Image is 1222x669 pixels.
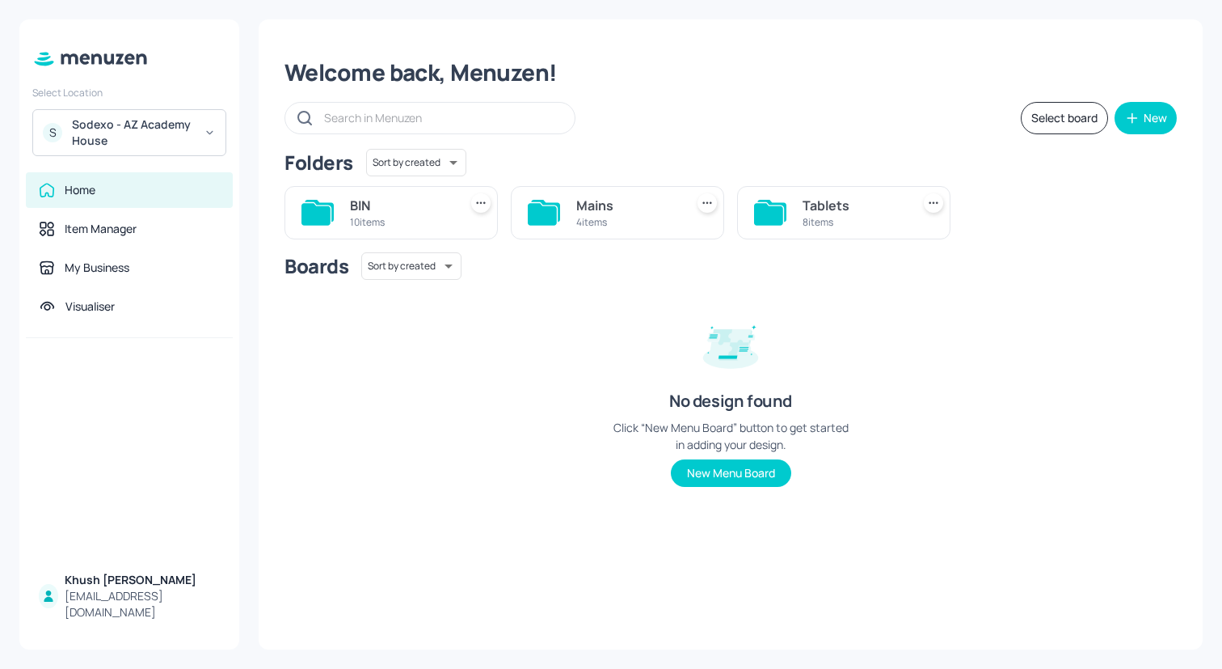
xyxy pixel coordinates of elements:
img: design-empty [690,303,771,383]
div: Mains [576,196,678,215]
div: 10 items [350,215,452,229]
div: BIN [350,196,452,215]
div: No design found [669,390,792,413]
div: [EMAIL_ADDRESS][DOMAIN_NAME] [65,588,220,620]
div: Boards [284,253,348,279]
div: 8 items [803,215,904,229]
div: Sodexo - AZ Academy House [72,116,194,149]
div: Welcome back, Menuzen! [284,58,1177,87]
div: Khush [PERSON_NAME] [65,572,220,588]
div: Item Manager [65,221,137,237]
div: Select Location [32,86,226,100]
div: 4 items [576,215,678,229]
div: Tablets [803,196,904,215]
button: Select board [1021,102,1108,134]
div: Sort by created [366,146,466,179]
input: Search in Menuzen [324,106,558,129]
div: My Business [65,260,129,276]
button: New [1115,102,1177,134]
button: New Menu Board [671,459,791,487]
div: Sort by created [361,250,461,282]
div: New [1144,112,1167,124]
div: Home [65,182,95,198]
div: S [43,123,62,142]
div: Click “New Menu Board” button to get started in adding your design. [609,419,852,453]
div: Visualiser [65,299,115,315]
div: Folders [284,150,353,176]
